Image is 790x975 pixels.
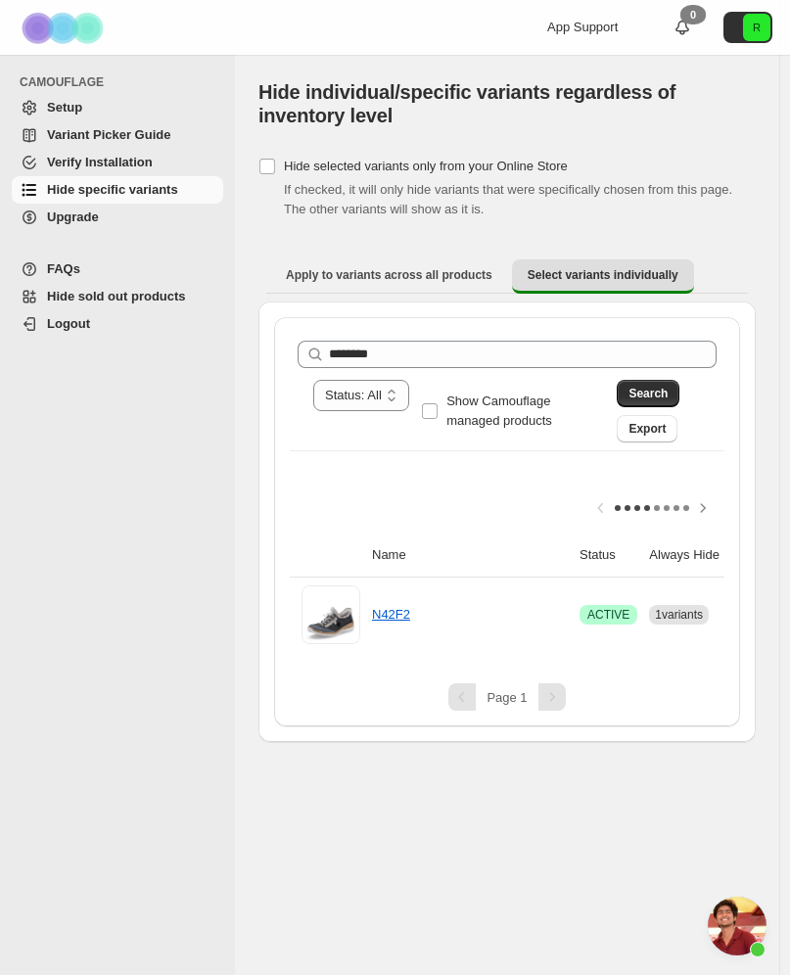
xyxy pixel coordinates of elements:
[487,690,527,705] span: Page 1
[617,380,679,407] button: Search
[47,261,80,276] span: FAQs
[47,127,170,142] span: Variant Picker Guide
[689,494,717,522] button: Scroll table right one column
[617,415,677,442] button: Export
[528,267,678,283] span: Select variants individually
[258,302,756,742] div: Select variants individually
[290,683,724,711] nav: Pagination
[47,100,82,115] span: Setup
[12,94,223,121] a: Setup
[12,176,223,204] a: Hide specific variants
[284,159,568,173] span: Hide selected variants only from your Online Store
[16,1,114,55] img: Camouflage
[284,182,732,216] span: If checked, it will only hide variants that were specifically chosen from this page. The other va...
[512,259,694,294] button: Select variants individually
[270,259,508,291] button: Apply to variants across all products
[286,267,492,283] span: Apply to variants across all products
[12,283,223,310] a: Hide sold out products
[366,534,574,578] th: Name
[372,607,410,622] a: N42F2
[12,149,223,176] a: Verify Installation
[47,182,178,197] span: Hide specific variants
[574,534,643,578] th: Status
[47,289,186,303] span: Hide sold out products
[708,897,767,955] a: Open chat
[628,421,666,437] span: Export
[655,608,703,622] span: 1 variants
[258,81,675,126] span: Hide individual/specific variants regardless of inventory level
[47,155,153,169] span: Verify Installation
[12,310,223,338] a: Logout
[446,394,552,428] span: Show Camouflage managed products
[743,14,770,41] span: Avatar with initials R
[547,20,618,34] span: App Support
[753,22,761,33] text: R
[673,18,692,37] a: 0
[47,209,99,224] span: Upgrade
[680,5,706,24] div: 0
[47,316,90,331] span: Logout
[628,386,668,401] span: Search
[12,204,223,231] a: Upgrade
[643,534,725,578] th: Always Hide
[302,585,360,644] img: N42F2
[12,255,223,283] a: FAQs
[587,607,629,623] span: ACTIVE
[20,74,225,90] span: CAMOUFLAGE
[723,12,772,43] button: Avatar with initials R
[12,121,223,149] a: Variant Picker Guide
